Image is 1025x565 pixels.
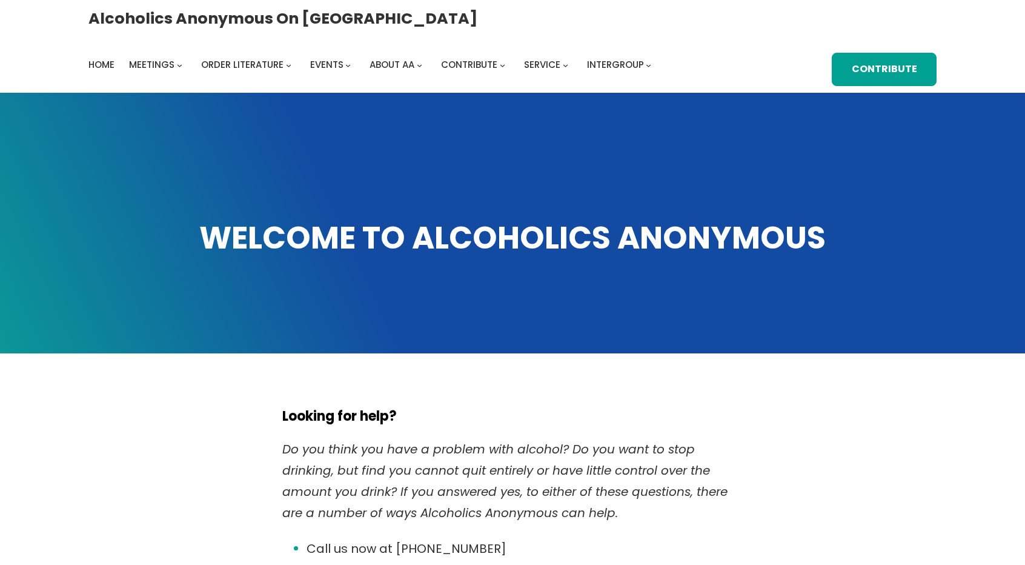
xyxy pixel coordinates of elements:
[563,62,568,68] button: Service submenu
[587,56,644,73] a: Intergroup
[370,56,414,73] a: About AA
[524,56,560,73] a: Service
[345,62,351,68] button: Events submenu
[282,409,743,424] h5: Looking for help?
[310,58,343,71] span: Events
[88,4,477,32] a: Alcoholics Anonymous on [GEOGRAPHIC_DATA]
[88,56,114,73] a: Home
[129,58,174,71] span: Meetings
[310,56,343,73] a: Events
[524,58,560,71] span: Service
[88,217,937,259] h1: WELCOME TO ALCOHOLICS ANONYMOUS
[88,58,114,71] span: Home
[88,56,655,73] nav: Intergroup
[177,62,182,68] button: Meetings submenu
[307,538,743,560] li: Call us now at [PHONE_NUMBER]
[500,62,505,68] button: Contribute submenu
[282,441,728,521] em: Do you think you have a problem with alcohol? Do you want to stop drinking, but find you cannot q...
[441,58,497,71] span: Contribute
[201,58,284,71] span: Order Literature
[417,62,422,68] button: About AA submenu
[832,53,937,86] a: Contribute
[587,58,644,71] span: Intergroup
[646,62,651,68] button: Intergroup submenu
[370,58,414,71] span: About AA
[286,62,291,68] button: Order Literature submenu
[129,56,174,73] a: Meetings
[441,56,497,73] a: Contribute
